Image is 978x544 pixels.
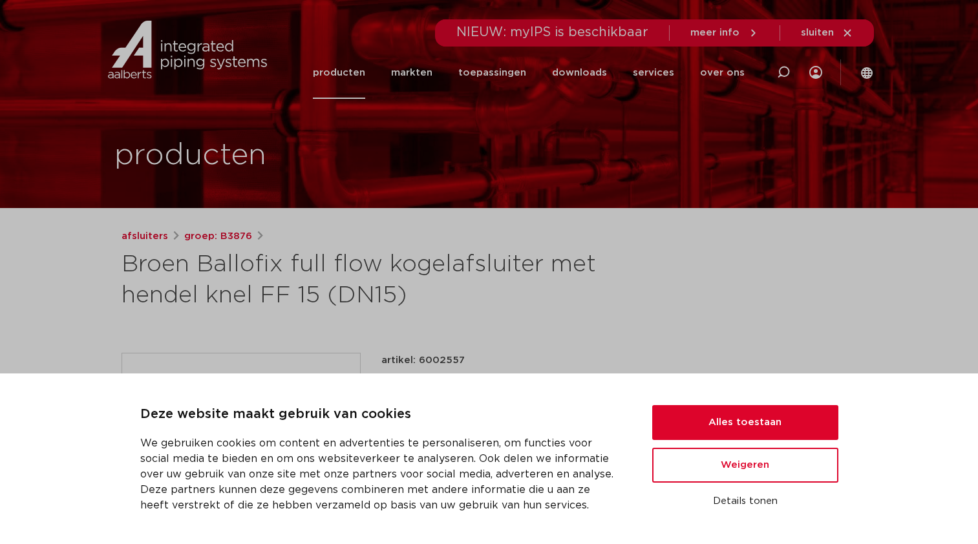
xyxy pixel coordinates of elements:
div: my IPS [809,47,822,99]
button: Weigeren [652,448,838,483]
button: Alles toestaan [652,405,838,440]
a: services [633,47,674,99]
a: afsluiters [122,229,168,244]
a: downloads [552,47,607,99]
h1: Broen Ballofix full flow kogelafsluiter met hendel knel FF 15 (DN15) [122,249,607,311]
a: markten [391,47,432,99]
p: We gebruiken cookies om content en advertenties te personaliseren, om functies voor social media ... [140,435,621,513]
a: over ons [700,47,745,99]
h1: producten [114,135,266,176]
button: Details tonen [652,490,838,512]
span: sluiten [801,28,834,37]
a: meer info [690,27,759,39]
a: producten [313,47,365,99]
a: toepassingen [458,47,526,99]
a: sluiten [801,27,853,39]
a: groep: B3876 [184,229,252,244]
p: artikel: 6002557 [381,353,465,368]
span: meer info [690,28,739,37]
nav: Menu [313,47,745,99]
span: NIEUW: myIPS is beschikbaar [456,26,648,39]
p: Deze website maakt gebruik van cookies [140,404,621,425]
